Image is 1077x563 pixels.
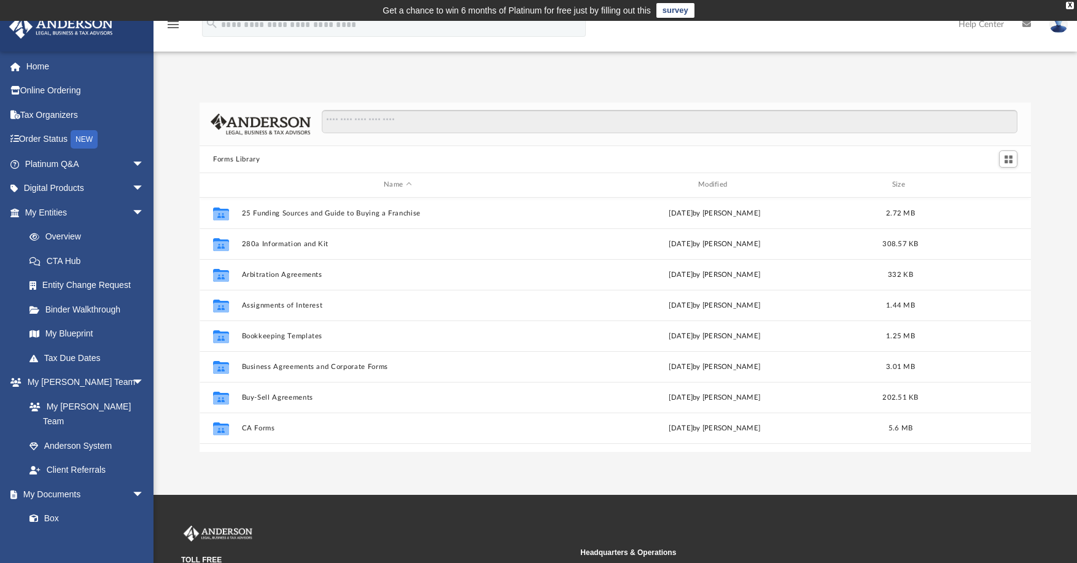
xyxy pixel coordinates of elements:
a: Anderson System [17,433,157,458]
a: Digital Productsarrow_drop_down [9,176,163,201]
div: Modified [559,179,871,190]
a: Tax Organizers [9,103,163,127]
button: CA Forms [242,424,554,432]
span: 1.44 MB [886,301,915,308]
div: grid [200,198,1031,452]
div: Size [876,179,925,190]
a: Platinum Q&Aarrow_drop_down [9,152,163,176]
i: search [205,17,219,30]
span: arrow_drop_down [132,176,157,201]
a: Online Ordering [9,79,163,103]
a: menu [166,23,181,32]
div: [DATE] by [PERSON_NAME] [559,392,871,403]
button: Buy-Sell Agreements [242,394,554,402]
div: [DATE] by [PERSON_NAME] [559,300,871,311]
img: Anderson Advisors Platinum Portal [181,526,255,542]
input: Search files and folders [322,110,1017,133]
span: 2.72 MB [886,209,915,216]
div: [DATE] by [PERSON_NAME] [559,269,871,280]
button: Assignments of Interest [242,301,554,309]
span: arrow_drop_down [132,152,157,177]
div: [DATE] by [PERSON_NAME] [559,330,871,341]
a: survey [656,3,694,18]
div: close [1066,2,1074,9]
button: 25 Funding Sources and Guide to Buying a Franchise [242,209,554,217]
div: id [205,179,236,190]
a: Box [17,507,150,531]
a: Home [9,54,163,79]
button: 280a Information and Kit [242,240,554,248]
button: Business Agreements and Corporate Forms [242,363,554,371]
button: Arbitration Agreements [242,271,554,279]
a: Entity Change Request [17,273,163,298]
a: My Documentsarrow_drop_down [9,482,157,507]
div: Name [241,179,553,190]
div: NEW [71,130,98,149]
a: Tax Due Dates [17,346,163,370]
div: Get a chance to win 6 months of Platinum for free just by filling out this [383,3,651,18]
img: Anderson Advisors Platinum Portal [6,15,117,39]
div: id [930,179,1016,190]
small: Headquarters & Operations [580,547,971,558]
a: Order StatusNEW [9,127,163,152]
a: My Blueprint [17,322,157,346]
div: [DATE] by [PERSON_NAME] [559,208,871,219]
a: Client Referrals [17,458,157,483]
div: [DATE] by [PERSON_NAME] [559,238,871,249]
a: My [PERSON_NAME] Teamarrow_drop_down [9,370,157,395]
span: arrow_drop_down [132,370,157,395]
button: Forms Library [213,154,260,165]
span: 308.57 KB [883,240,919,247]
img: User Pic [1049,15,1068,33]
span: 1.25 MB [886,332,915,339]
div: [DATE] by [PERSON_NAME] [559,422,871,433]
span: arrow_drop_down [132,200,157,225]
span: 3.01 MB [886,363,915,370]
div: [DATE] by [PERSON_NAME] [559,361,871,372]
span: 332 KB [888,271,913,278]
a: My [PERSON_NAME] Team [17,394,150,433]
span: 202.51 KB [883,394,919,400]
a: Overview [17,225,163,249]
span: 5.6 MB [888,424,913,431]
a: Binder Walkthrough [17,297,163,322]
span: arrow_drop_down [132,482,157,507]
button: Switch to Grid View [999,150,1017,168]
i: menu [166,17,181,32]
button: Bookkeeping Templates [242,332,554,340]
a: CTA Hub [17,249,163,273]
a: My Entitiesarrow_drop_down [9,200,163,225]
